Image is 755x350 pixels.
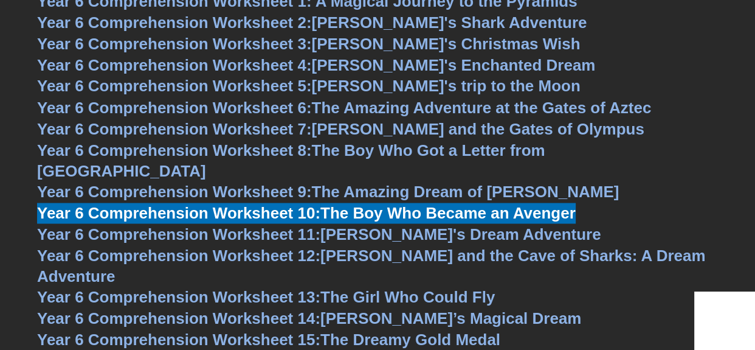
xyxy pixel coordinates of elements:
[37,309,320,327] span: Year 6 Comprehension Worksheet 14:
[37,77,581,95] a: Year 6 Comprehension Worksheet 5:[PERSON_NAME]'s trip to the Moon
[37,330,320,348] span: Year 6 Comprehension Worksheet 15:
[37,203,320,222] span: Year 6 Comprehension Worksheet 10:
[37,56,312,74] span: Year 6 Comprehension Worksheet 4:
[37,225,320,243] span: Year 6 Comprehension Worksheet 11:
[37,98,651,116] a: Year 6 Comprehension Worksheet 6:The Amazing Adventure at the Gates of Aztec
[37,330,500,348] a: Year 6 Comprehension Worksheet 15:The Dreamy Gold Medal
[37,13,587,32] a: Year 6 Comprehension Worksheet 2:[PERSON_NAME]'s Shark Adventure
[37,287,495,306] a: Year 6 Comprehension Worksheet 13:The Girl Who Could Fly
[37,246,705,285] a: Year 6 Comprehension Worksheet 12:[PERSON_NAME] and the Cave of Sharks: A Dream Adventure
[37,56,595,74] a: Year 6 Comprehension Worksheet 4:[PERSON_NAME]'s Enchanted Dream
[37,119,644,138] a: Year 6 Comprehension Worksheet 7:[PERSON_NAME] and the Gates of Olympus
[37,13,312,32] span: Year 6 Comprehension Worksheet 2:
[37,77,312,95] span: Year 6 Comprehension Worksheet 5:
[694,292,755,350] iframe: Chat Widget
[37,119,312,138] span: Year 6 Comprehension Worksheet 7:
[37,141,545,180] a: Year 6 Comprehension Worksheet 8:The Boy Who Got a Letter from [GEOGRAPHIC_DATA]
[37,182,312,200] span: Year 6 Comprehension Worksheet 9:
[37,98,312,116] span: Year 6 Comprehension Worksheet 6:
[37,182,619,200] a: Year 6 Comprehension Worksheet 9:The Amazing Dream of [PERSON_NAME]
[37,35,312,53] span: Year 6 Comprehension Worksheet 3:
[37,287,320,306] span: Year 6 Comprehension Worksheet 13:
[37,225,601,243] a: Year 6 Comprehension Worksheet 11:[PERSON_NAME]'s Dream Adventure
[37,141,312,159] span: Year 6 Comprehension Worksheet 8:
[37,309,581,327] a: Year 6 Comprehension Worksheet 14:[PERSON_NAME]’s Magical Dream
[37,203,576,222] a: Year 6 Comprehension Worksheet 10:The Boy Who Became an Avenger
[37,35,581,53] a: Year 6 Comprehension Worksheet 3:[PERSON_NAME]'s Christmas Wish
[37,246,320,264] span: Year 6 Comprehension Worksheet 12:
